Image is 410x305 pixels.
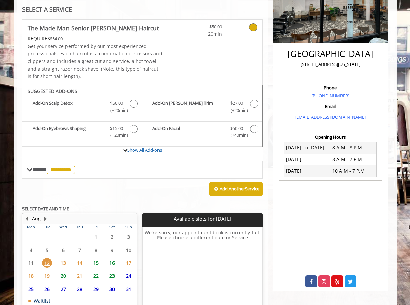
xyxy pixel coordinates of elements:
[26,284,36,294] span: 25
[124,258,134,268] span: 17
[124,271,134,281] span: 24
[106,132,126,139] span: (+20min )
[284,165,330,177] td: [DATE]
[152,100,224,114] b: Add-On [PERSON_NAME] Trim
[280,61,380,68] p: [STREET_ADDRESS][US_STATE]
[23,282,39,296] td: Select day25
[227,107,246,114] span: (+20min )
[75,258,85,268] span: 14
[106,107,126,114] span: (+20min )
[230,125,243,132] span: $50.00
[91,284,101,294] span: 29
[91,271,101,281] span: 22
[280,85,380,90] h3: Phone
[39,269,55,282] td: Select day19
[146,100,259,116] label: Add-On Beard Trim
[26,100,139,116] label: Add-On Scalp Detox
[107,271,117,281] span: 23
[28,35,50,42] span: This service needs some Advance to be paid before we block your appointment
[55,269,71,282] td: Select day20
[33,125,103,139] b: Add-On Eyebrows Shaping
[42,258,52,268] span: 12
[55,256,71,269] td: Select day13
[120,256,137,269] td: Select day17
[72,269,88,282] td: Select day21
[42,284,52,294] span: 26
[104,256,120,269] td: Select day16
[295,114,366,120] a: [EMAIL_ADDRESS][DOMAIN_NAME]
[26,271,36,281] span: 18
[75,284,85,294] span: 28
[58,258,69,268] span: 13
[23,269,39,282] td: Select day18
[75,271,85,281] span: 21
[55,282,71,296] td: Select day27
[104,282,120,296] td: Select day30
[227,132,246,139] span: (+40min )
[88,282,104,296] td: Select day29
[43,215,48,222] button: Next Month
[28,298,54,303] td: Waitlist
[88,269,104,282] td: Select day22
[72,256,88,269] td: Select day14
[330,165,377,177] td: 10 A.M - 7 P.M
[28,23,159,33] b: The Made Man Senior [PERSON_NAME] Haircut
[230,100,243,107] span: $27.00
[209,182,263,196] button: Add AnotherService
[143,230,262,305] h6: We're sorry, our appointment book is currently full. Please choose a different date or Service
[220,186,259,192] b: Add Another Service
[28,35,163,42] div: $54.00
[145,216,260,222] p: Available slots for [DATE]
[32,215,41,222] button: Aug
[120,224,137,230] th: Sun
[124,284,134,294] span: 31
[39,282,55,296] td: Select day26
[330,154,377,165] td: 8 A.M - 7 P.M
[22,206,69,212] b: SELECT DATE AND TIME
[182,30,222,38] span: 20min
[22,6,263,13] div: SELECT A SERVICE
[146,125,259,141] label: Add-On Facial
[280,104,380,109] h3: Email
[152,125,224,139] b: Add-On Facial
[279,135,382,139] h3: Opening Hours
[311,93,349,99] a: [PHONE_NUMBER]
[23,224,39,230] th: Mon
[33,100,103,114] b: Add-On Scalp Detox
[104,224,120,230] th: Sat
[91,258,101,268] span: 15
[110,125,123,132] span: $15.00
[330,142,377,154] td: 8 A.M - 8 P.M
[55,224,71,230] th: Wed
[110,100,123,107] span: $50.00
[88,256,104,269] td: Select day15
[104,269,120,282] td: Select day23
[28,43,163,80] p: Get your service performed by our most experienced professionals. Each haircut is a combination o...
[107,258,117,268] span: 16
[88,224,104,230] th: Fri
[72,282,88,296] td: Select day28
[107,284,117,294] span: 30
[24,215,30,222] button: Previous Month
[26,125,139,141] label: Add-On Eyebrows Shaping
[42,271,52,281] span: 19
[182,20,222,38] a: $50.00
[284,142,330,154] td: [DATE] To [DATE]
[72,224,88,230] th: Thu
[127,147,162,153] a: Show All Add-ons
[58,271,69,281] span: 20
[39,256,55,269] td: Select day12
[284,154,330,165] td: [DATE]
[22,85,263,147] div: The Made Man Senior Barber Haircut Add-onS
[120,269,137,282] td: Select day24
[39,224,55,230] th: Tue
[120,282,137,296] td: Select day31
[58,284,69,294] span: 27
[28,88,77,94] b: SUGGESTED ADD-ONS
[280,49,380,59] h2: [GEOGRAPHIC_DATA]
